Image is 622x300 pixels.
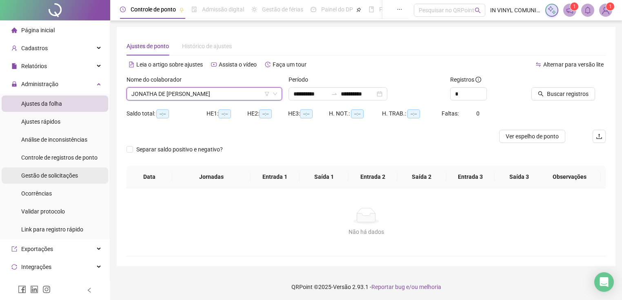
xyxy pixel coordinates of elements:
[265,62,271,67] span: history
[21,27,55,33] span: Página inicial
[476,110,480,117] span: 0
[131,6,176,13] span: Controle de ponto
[191,7,197,12] span: file-done
[490,6,540,15] span: IN VINYL COMUNICAÇÃO VISUAL
[127,166,172,188] th: Data
[11,246,17,252] span: export
[21,208,65,215] span: Validar protocolo
[539,166,601,188] th: Observações
[87,287,92,293] span: left
[207,109,247,118] div: HE 1:
[584,7,591,14] span: bell
[127,109,207,118] div: Saldo total:
[21,45,48,51] span: Cadastros
[11,27,17,33] span: home
[21,100,62,107] span: Ajustes da folha
[131,88,277,100] span: JONATHA DE JESUS CARDOSO SILVA
[11,63,17,69] span: file
[331,91,338,97] span: swap-right
[264,91,269,96] span: filter
[348,166,397,188] th: Entrada 2
[136,227,596,236] div: Não há dados
[21,264,51,270] span: Integrações
[120,7,126,12] span: clock-circle
[594,272,614,292] div: Open Intercom Messenger
[300,166,349,188] th: Saída 1
[21,190,52,197] span: Ocorrências
[606,2,614,11] sup: Atualize o seu contato no menu Meus Dados
[566,7,573,14] span: notification
[329,109,382,118] div: H. NOT.:
[475,77,481,82] span: info-circle
[219,61,257,68] span: Assista o vídeo
[331,91,338,97] span: to
[609,4,612,9] span: 1
[369,7,374,12] span: book
[535,62,541,67] span: swap
[407,109,420,118] span: --:--
[251,166,300,188] th: Entrada 1
[446,166,495,188] th: Entrada 3
[182,43,232,49] span: Histórico de ajustes
[127,75,187,84] label: Nome do colaborador
[129,62,134,67] span: file-text
[273,91,278,96] span: down
[21,226,83,233] span: Link para registro rápido
[570,2,578,11] sup: 1
[273,61,307,68] span: Faça um tour
[21,118,60,125] span: Ajustes rápidos
[11,45,17,51] span: user-add
[288,109,329,118] div: HE 3:
[545,172,594,181] span: Observações
[21,172,78,179] span: Gestão de solicitações
[547,89,589,98] span: Buscar registros
[371,284,441,290] span: Reportar bug e/ou melhoria
[442,110,460,117] span: Faltas:
[506,132,559,141] span: Ver espelho de ponto
[133,145,226,154] span: Separar saldo positivo e negativo?
[172,166,251,188] th: Jornadas
[259,109,272,118] span: --:--
[21,136,87,143] span: Análise de inconsistências
[543,61,604,68] span: Alternar para versão lite
[475,7,481,13] span: search
[18,285,26,293] span: facebook
[21,81,58,87] span: Administração
[547,6,556,15] img: sparkle-icon.fc2bf0ac1784a2077858766a79e2daf3.svg
[289,75,313,84] label: Período
[379,6,431,13] span: Folha de pagamento
[30,285,38,293] span: linkedin
[202,6,244,13] span: Admissão digital
[495,166,544,188] th: Saída 3
[333,284,351,290] span: Versão
[211,62,217,67] span: youtube
[531,87,595,100] button: Buscar registros
[251,7,257,12] span: sun
[156,109,169,118] span: --:--
[397,166,446,188] th: Saída 2
[21,63,47,69] span: Relatórios
[351,109,364,118] span: --:--
[596,133,602,140] span: upload
[218,109,231,118] span: --:--
[356,7,361,12] span: pushpin
[573,4,576,9] span: 1
[42,285,51,293] span: instagram
[262,6,303,13] span: Gestão de férias
[397,7,402,12] span: ellipsis
[600,4,612,16] img: 6668
[11,264,17,270] span: sync
[136,61,203,68] span: Leia o artigo sobre ajustes
[538,91,544,97] span: search
[179,7,184,12] span: pushpin
[11,81,17,87] span: lock
[300,109,313,118] span: --:--
[382,109,442,118] div: H. TRAB.:
[311,7,316,12] span: dashboard
[499,130,565,143] button: Ver espelho de ponto
[321,6,353,13] span: Painel do DP
[127,43,169,49] span: Ajustes de ponto
[21,246,53,252] span: Exportações
[21,154,98,161] span: Controle de registros de ponto
[247,109,288,118] div: HE 2:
